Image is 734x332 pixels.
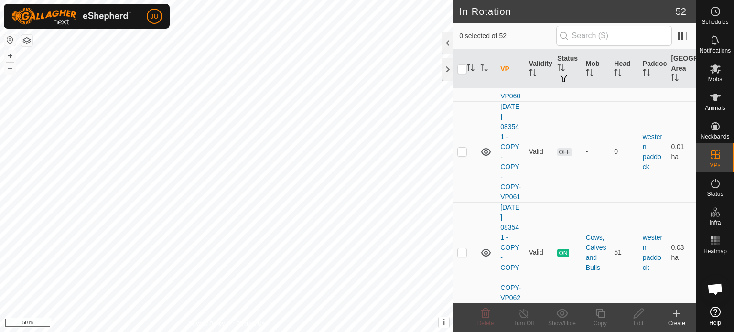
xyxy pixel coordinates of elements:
div: Show/Hide [543,319,581,328]
div: Turn Off [505,319,543,328]
span: Animals [705,105,725,111]
td: 0 [610,101,639,202]
a: western paddock [643,234,662,271]
span: 52 [676,4,686,19]
span: Mobs [708,76,722,82]
p-sorticon: Activate to sort [671,75,679,83]
td: 0.03 ha [667,202,696,303]
span: Help [709,320,721,326]
span: OFF [557,148,572,156]
a: western paddock [643,133,662,171]
th: Mob [582,50,611,89]
td: Valid [525,202,554,303]
div: Edit [619,319,658,328]
div: Cows, Calves and Bulls [586,233,607,273]
a: Contact Us [236,320,264,328]
p-sorticon: Activate to sort [643,70,650,78]
p-sorticon: Activate to sort [480,65,488,73]
span: Heatmap [703,248,727,254]
div: - [586,147,607,157]
button: + [4,50,16,62]
p-sorticon: Activate to sort [529,70,537,78]
span: Notifications [700,48,731,54]
th: Status [553,50,582,89]
span: Schedules [702,19,728,25]
p-sorticon: Activate to sort [467,65,475,73]
a: [DATE] 083541 - COPY - COPY - COPY-VP060 [500,2,521,100]
th: Paddock [639,50,668,89]
th: Head [610,50,639,89]
button: i [439,317,449,328]
th: [GEOGRAPHIC_DATA] Area [667,50,696,89]
a: [DATE] 083541 - COPY - COPY - COPY-VP062 [500,203,521,301]
span: Delete [477,320,494,327]
a: Help [696,303,734,330]
td: Valid [525,101,554,202]
span: Neckbands [701,134,729,139]
div: Copy [581,319,619,328]
span: 0 selected of 52 [459,31,556,41]
p-sorticon: Activate to sort [557,65,565,73]
div: Create [658,319,696,328]
p-sorticon: Activate to sort [586,70,594,78]
a: Privacy Policy [189,320,225,328]
button: Reset Map [4,34,16,46]
input: Search (S) [556,26,672,46]
span: VPs [710,162,720,168]
img: Gallagher Logo [11,8,131,25]
p-sorticon: Activate to sort [614,70,622,78]
a: [DATE] 083541 - COPY - COPY - COPY-VP061 [500,103,521,201]
span: Infra [709,220,721,225]
div: Open chat [701,275,730,303]
td: 0.01 ha [667,101,696,202]
span: JU [150,11,158,21]
button: Map Layers [21,35,32,46]
td: 51 [610,202,639,303]
h2: In Rotation [459,6,676,17]
th: Validity [525,50,554,89]
span: Status [707,191,723,197]
span: ON [557,249,569,257]
span: i [443,318,445,326]
button: – [4,63,16,74]
th: VP [497,50,525,89]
